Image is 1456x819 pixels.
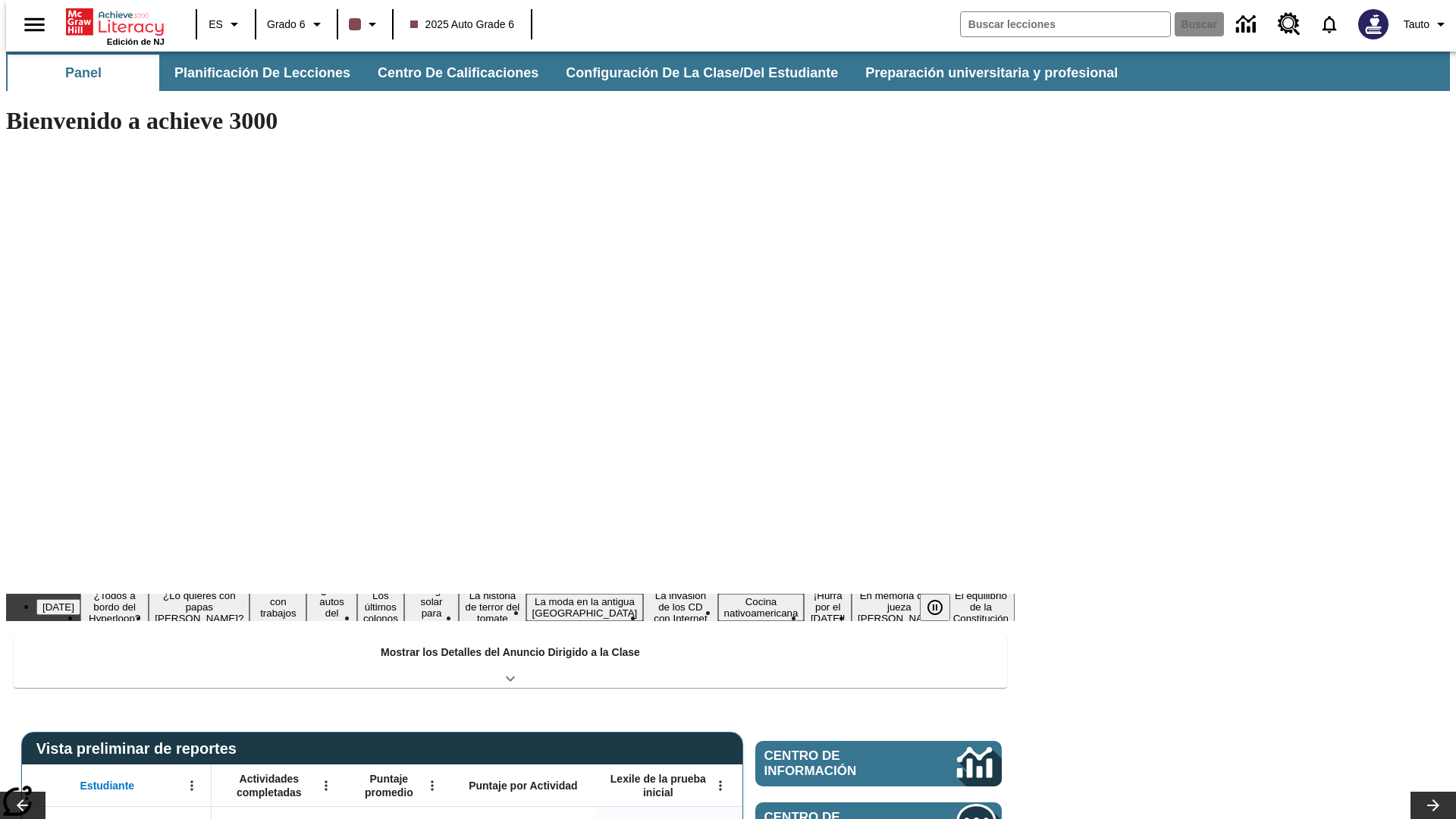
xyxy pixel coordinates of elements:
a: Centro de información [755,741,1002,786]
div: Mostrar los Detalles del Anuncio Dirigido a la Clase [14,635,1007,688]
span: Vista preliminar de reportes [36,740,244,758]
h1: Bienvenido a achieve 3000 [6,107,1015,135]
button: Abrir menú [709,774,732,797]
button: Planificación de lecciones [162,55,362,91]
div: Portada [66,5,165,46]
button: Grado: Grado 6, Elige un grado [261,11,332,38]
img: Avatar [1358,9,1389,39]
span: Puntaje promedio [353,772,425,799]
button: Diapositiva 10 La invasión de los CD con Internet [643,588,717,626]
span: Tauto [1404,17,1429,33]
button: Abrir menú [180,774,203,797]
button: Diapositiva 6 Los últimos colonos [357,588,404,626]
span: Grado 6 [267,17,306,33]
p: Mostrar los Detalles del Anuncio Dirigido a la Clase [381,645,640,661]
button: Carrusel de lecciones, seguir [1410,792,1456,819]
button: Diapositiva 3 ¿Lo quieres con papas fritas? [149,588,249,626]
button: Diapositiva 8 La historia de terror del tomate [459,588,526,626]
div: Subbarra de navegación [6,52,1450,91]
button: Centro de calificaciones [366,55,551,91]
span: Centro de información [764,748,906,779]
button: Preparación universitaria y profesional [853,55,1130,91]
span: Lexile de la prueba inicial [603,772,714,799]
button: Configuración de la clase/del estudiante [554,55,850,91]
span: Puntaje por Actividad [469,779,577,792]
span: Actividades completadas [219,772,319,799]
span: 2025 Auto Grade 6 [410,17,515,33]
a: Notificaciones [1310,5,1349,44]
button: Escoja un nuevo avatar [1349,5,1398,44]
input: Buscar campo [961,12,1170,36]
button: Lenguaje: ES, Selecciona un idioma [202,11,250,38]
button: Diapositiva 12 ¡Hurra por el Día de la Constitución! [804,588,852,626]
button: Diapositiva 1 Día del Trabajo [36,599,80,615]
a: Portada [66,7,165,37]
button: Diapositiva 14 El equilibrio de la Constitución [947,588,1015,626]
a: Centro de información [1227,4,1269,45]
div: Pausar [920,594,965,621]
button: Diapositiva 7 Energía solar para todos [404,582,459,632]
a: Centro de recursos, Se abrirá en una pestaña nueva. [1269,4,1310,45]
button: Abrir el menú lateral [12,2,57,47]
button: Diapositiva 4 Niños con trabajos sucios [249,582,306,632]
span: Edición de NJ [107,37,165,46]
button: Diapositiva 11 Cocina nativoamericana [718,594,805,621]
span: Estudiante [80,779,135,792]
div: Subbarra de navegación [6,55,1131,91]
button: Diapositiva 2 ¿Todos a bordo del Hyperloop? [80,588,149,626]
button: Pausar [920,594,950,621]
button: Diapositiva 9 La moda en la antigua Roma [526,594,644,621]
button: Diapositiva 13 En memoria de la jueza O'Connor [852,588,947,626]
span: ES [209,17,223,33]
button: Panel [8,55,159,91]
button: Abrir menú [315,774,337,797]
button: El color de la clase es café oscuro. Cambiar el color de la clase. [343,11,388,38]
button: Abrir menú [421,774,444,797]
button: Diapositiva 5 ¿Los autos del futuro? [306,582,356,632]
button: Perfil/Configuración [1398,11,1456,38]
